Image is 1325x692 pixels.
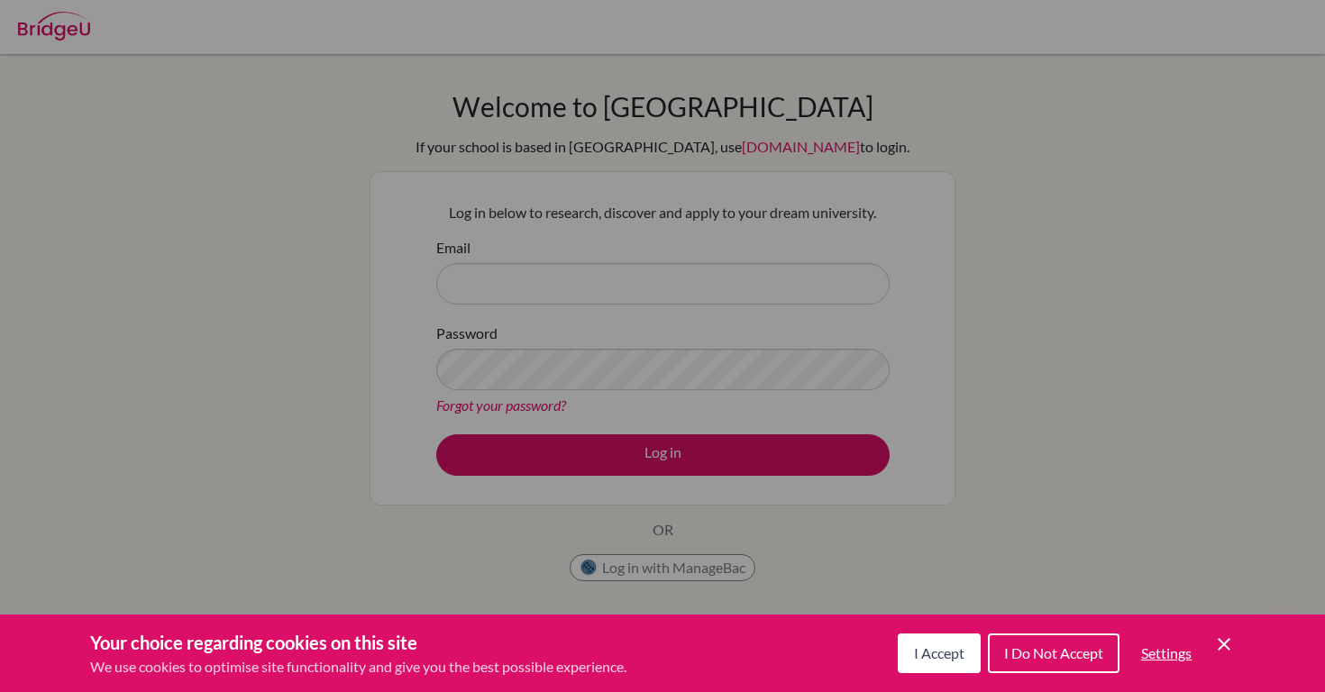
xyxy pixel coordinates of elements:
[898,633,981,673] button: I Accept
[1213,633,1235,655] button: Save and close
[1127,635,1206,671] button: Settings
[914,644,964,661] span: I Accept
[90,629,626,656] h3: Your choice regarding cookies on this site
[90,656,626,678] p: We use cookies to optimise site functionality and give you the best possible experience.
[1141,644,1192,661] span: Settings
[988,633,1119,673] button: I Do Not Accept
[1004,644,1103,661] span: I Do Not Accept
